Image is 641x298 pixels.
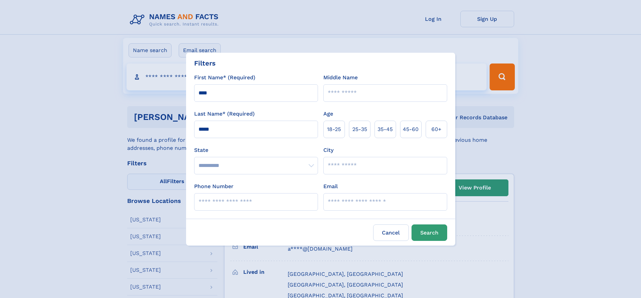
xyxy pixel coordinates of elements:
[194,110,255,118] label: Last Name* (Required)
[323,182,338,190] label: Email
[403,125,419,133] span: 45‑60
[431,125,441,133] span: 60+
[194,146,318,154] label: State
[323,74,358,82] label: Middle Name
[194,58,216,68] div: Filters
[327,125,341,133] span: 18‑25
[373,224,409,241] label: Cancel
[323,110,333,118] label: Age
[378,125,393,133] span: 35‑45
[412,224,447,241] button: Search
[194,74,255,82] label: First Name* (Required)
[323,146,333,154] label: City
[194,182,234,190] label: Phone Number
[352,125,367,133] span: 25‑35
